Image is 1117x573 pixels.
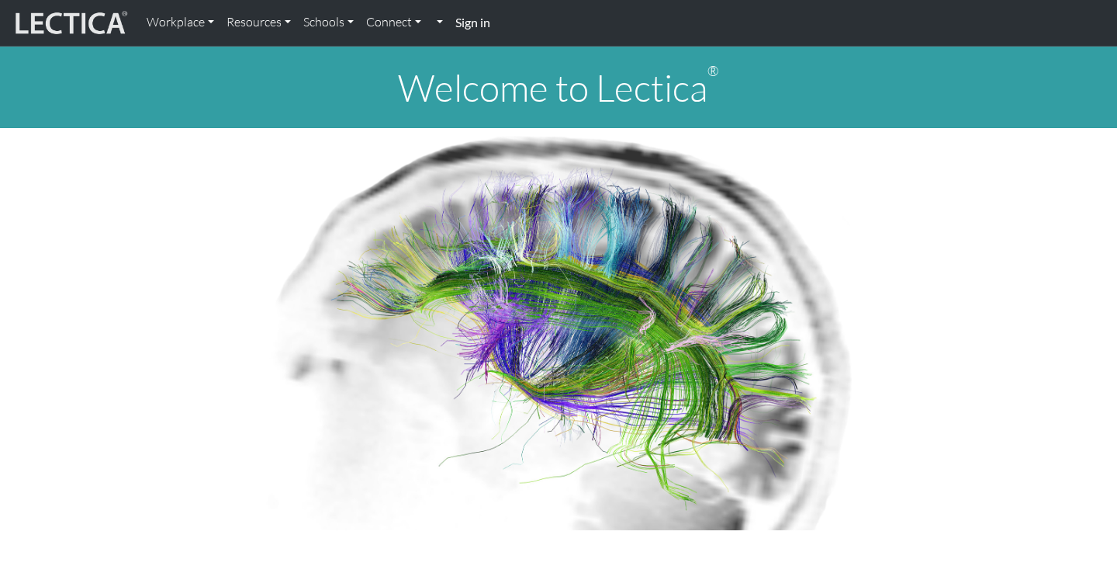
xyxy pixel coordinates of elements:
sup: ® [707,62,719,79]
a: Workplace [140,6,220,39]
a: Sign in [449,6,496,40]
a: Resources [220,6,297,39]
strong: Sign in [455,15,490,30]
img: Human Connectome Project Image [257,128,860,530]
a: Schools [297,6,360,39]
a: Connect [360,6,427,39]
img: lecticalive [12,9,128,38]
